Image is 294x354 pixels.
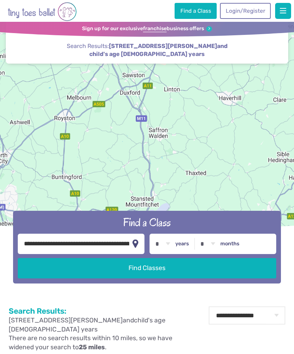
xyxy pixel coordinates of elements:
[8,1,77,22] img: tiny toes ballet
[175,241,189,247] label: years
[175,3,217,19] a: Find a Class
[9,317,166,333] span: child's age [DEMOGRAPHIC_DATA] years
[82,25,212,32] a: Sign up for our exclusivefranchisebusiness offers
[89,43,228,57] strong: and
[6,22,288,64] div: Search Results:
[9,306,191,316] h2: Search Results:
[2,225,26,234] img: Google
[143,25,167,32] strong: franchise
[9,316,191,334] p: and
[220,3,271,19] a: Login/Register
[2,225,26,234] a: Open this area in Google Maps (opens a new window)
[89,50,205,58] span: child's age [DEMOGRAPHIC_DATA] years
[9,317,123,324] span: [STREET_ADDRESS][PERSON_NAME]
[18,215,276,230] h2: Find a Class
[109,42,217,50] span: [STREET_ADDRESS][PERSON_NAME]
[9,334,191,351] p: There are no search results within 10 miles, so we have widened your search to .
[79,343,105,351] strong: 25 miles
[18,258,276,278] button: Find Classes
[220,241,240,247] label: months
